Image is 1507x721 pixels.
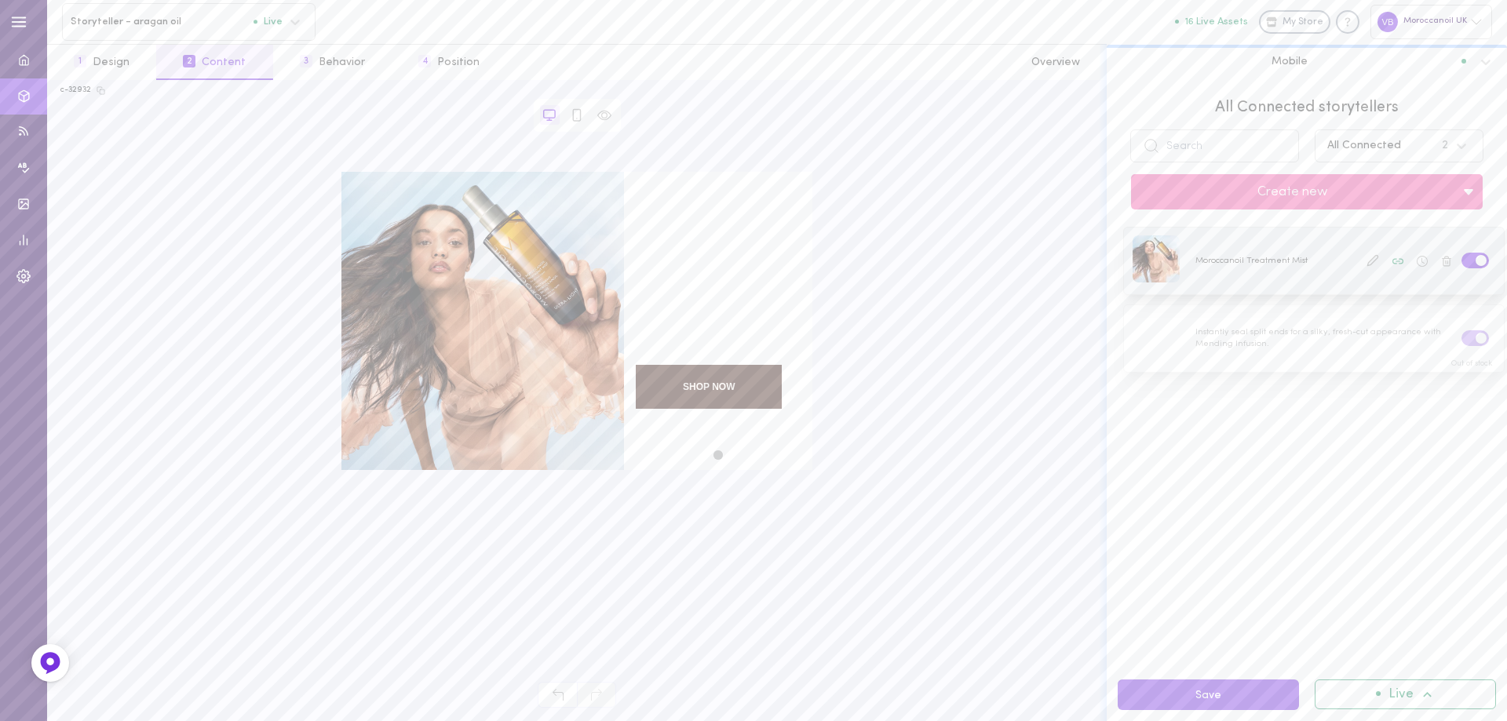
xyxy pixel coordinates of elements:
[38,651,62,675] img: Feedback Button
[392,45,506,80] button: 4Position
[577,682,616,708] span: Redo
[1315,679,1496,709] button: Live
[74,55,86,67] span: 1
[418,55,431,67] span: 4
[1259,10,1330,34] a: My Store
[636,233,801,288] span: Moroccanoil Treatment Mist
[1388,688,1414,701] span: Live
[636,365,782,409] span: SHOP NOW
[1131,174,1454,209] button: Create new
[1327,140,1401,151] div: All Connected
[273,45,392,80] button: 3Behavior
[1442,138,1448,154] span: 2
[60,85,91,96] div: c-32932
[183,55,195,67] span: 2
[1370,5,1492,38] div: Moroccanoil UK
[1130,96,1483,118] span: All Connected storytellers
[71,16,254,27] span: Storyteller - aragan oil
[1005,45,1107,80] button: Overview
[47,45,156,80] button: 1Design
[538,682,577,708] span: Undo
[1283,16,1323,30] span: My Store
[1272,54,1308,68] span: Mobile
[1175,16,1248,27] button: 16 Live Assets
[1130,129,1299,162] input: Search
[254,16,283,27] span: Live
[1118,679,1299,710] button: Save
[1451,360,1492,368] div: Out of stock
[156,45,272,80] button: 2Content
[711,448,725,462] div: move to slide 1
[1336,10,1359,34] div: Knowledge center
[1175,16,1259,27] a: 16 Live Assets
[636,287,801,344] span: The iconic hair oil, now in a light-as-air mist
[300,55,312,67] span: 3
